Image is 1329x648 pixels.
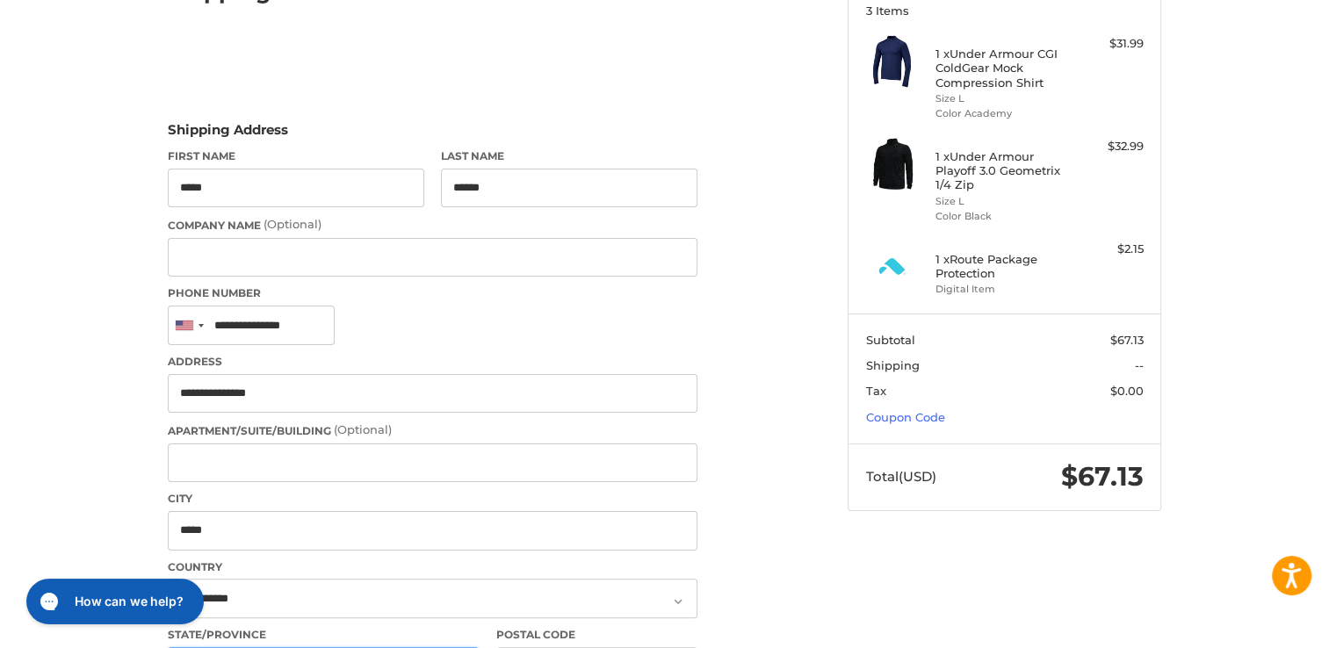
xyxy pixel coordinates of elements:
[935,252,1070,281] h4: 1 x Route Package Protection
[1061,460,1144,493] span: $67.13
[168,491,697,507] label: City
[264,217,321,231] small: (Optional)
[168,421,697,439] label: Apartment/Suite/Building
[866,410,945,424] a: Coupon Code
[168,354,697,370] label: Address
[935,106,1070,121] li: Color Academy
[168,120,288,148] legend: Shipping Address
[496,627,698,643] label: Postal Code
[866,468,936,485] span: Total (USD)
[1135,358,1144,372] span: --
[866,333,915,347] span: Subtotal
[1074,138,1144,155] div: $32.99
[1110,384,1144,398] span: $0.00
[1074,35,1144,53] div: $31.99
[866,358,920,372] span: Shipping
[935,194,1070,209] li: Size L
[18,572,208,630] iframe: Gorgias live chat messenger
[168,148,424,164] label: First Name
[168,559,697,575] label: Country
[935,91,1070,106] li: Size L
[1074,241,1144,258] div: $2.15
[935,282,1070,297] li: Digital Item
[168,627,479,643] label: State/Province
[334,422,392,436] small: (Optional)
[935,209,1070,224] li: Color Black
[935,149,1070,192] h4: 1 x Under Armour Playoff 3.0 Geometrix 1/4 Zip
[866,4,1144,18] h3: 3 Items
[168,285,697,301] label: Phone Number
[866,384,886,398] span: Tax
[168,216,697,234] label: Company Name
[1110,333,1144,347] span: $67.13
[441,148,697,164] label: Last Name
[169,306,209,344] div: United States: +1
[935,47,1070,90] h4: 1 x Under Armour CGI ColdGear Mock Compression Shirt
